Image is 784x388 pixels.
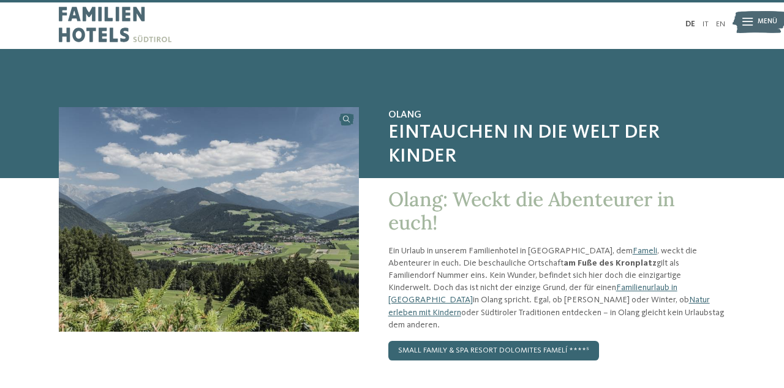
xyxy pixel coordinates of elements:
[758,17,777,27] span: Menü
[633,247,657,255] a: Fameli
[703,20,709,28] a: IT
[388,296,710,316] a: Natur erleben mit Kindern
[388,187,675,235] span: Olang: Weckt die Abenteurer in euch!
[716,20,725,28] a: EN
[388,245,725,331] p: Ein Urlaub in unserem Familienhotel in [GEOGRAPHIC_DATA], dem , weckt die Abenteurer in euch. Die...
[563,259,657,267] strong: am Fuße des Kronplatz
[388,121,725,168] span: Eintauchen in die Welt der Kinder
[59,107,359,332] img: Familienhotel in Olang am Fuße des Kronplatz
[388,341,599,360] a: small family & spa resort dolomites Famelí ****ˢ
[685,20,695,28] a: DE
[388,110,725,121] span: Olang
